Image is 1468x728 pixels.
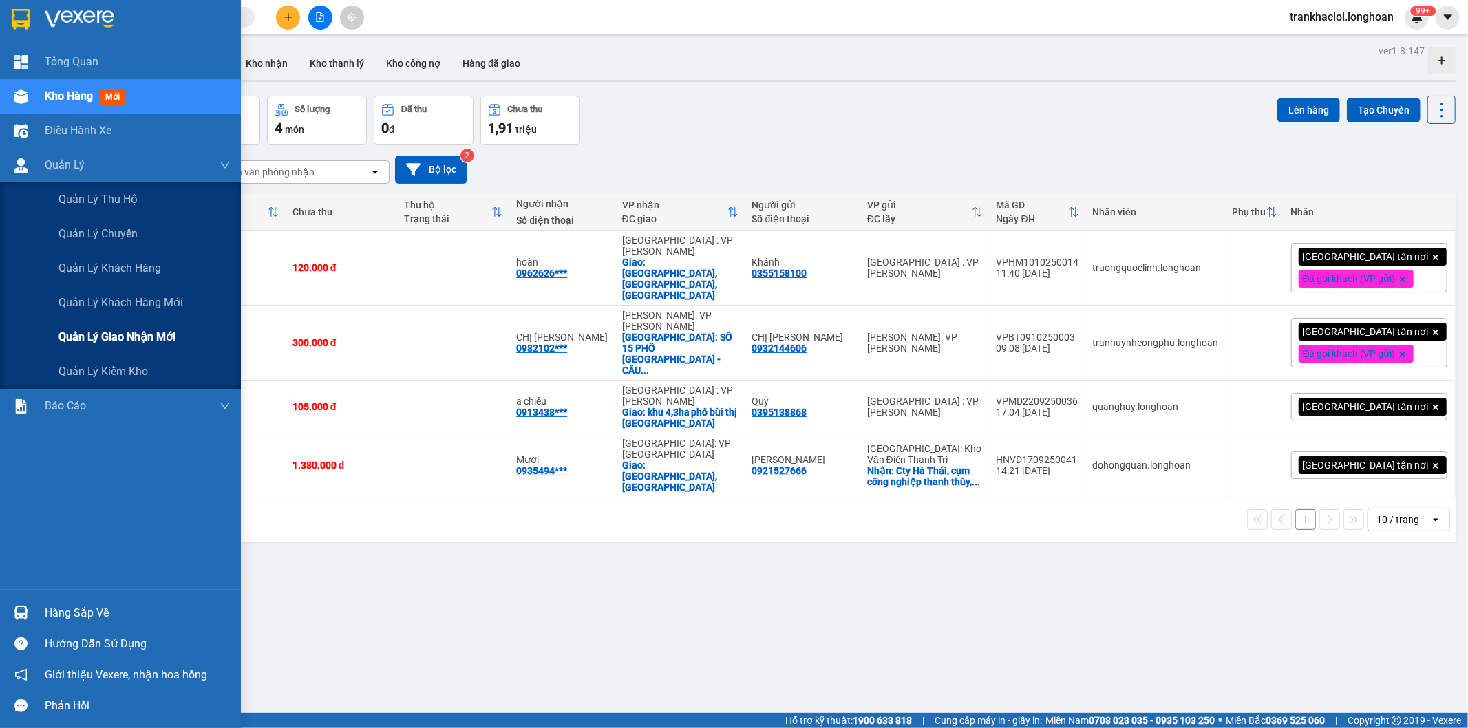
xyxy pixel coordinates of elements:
[58,363,148,380] span: Quản lý kiểm kho
[220,400,231,411] span: down
[285,124,304,135] span: món
[45,666,207,683] span: Giới thiệu Vexere, nhận hoa hồng
[867,443,983,465] div: [GEOGRAPHIC_DATA]: Kho Văn Điển Thanh Trì
[622,332,738,376] div: Giao: SỐ 15 PHỐ HOÀNG SÂM - NGHĨA ĐÔ - CẦU GIẤY - HÀ NỘI
[1303,272,1396,285] span: Đã gọi khách (VP gửi)
[1428,47,1456,74] div: Tạo kho hàng mới
[1279,8,1405,25] span: trankhacloi.longhoan
[292,262,391,273] div: 120.000 đ
[867,257,983,279] div: [GEOGRAPHIC_DATA] : VP [PERSON_NAME]
[1226,194,1284,231] th: Toggle SortBy
[1379,43,1425,58] div: ver 1.8.147
[997,200,1068,211] div: Mã GD
[1226,713,1325,728] span: Miền Bắc
[58,328,175,345] span: Quản lý giao nhận mới
[867,213,972,224] div: ĐC lấy
[752,213,853,224] div: Số điện thoại
[752,268,807,279] div: 0355158100
[220,160,231,171] span: down
[45,122,111,139] span: Điều hành xe
[997,332,1079,343] div: VPBT0910250003
[292,206,391,217] div: Chưa thu
[516,396,608,407] div: a chiểu
[295,105,330,114] div: Số lượng
[1430,514,1441,525] svg: open
[488,120,513,136] span: 1,91
[853,715,912,726] strong: 1900 633 818
[515,124,537,135] span: triệu
[1045,713,1215,728] span: Miền Nam
[997,454,1079,465] div: HNVD1709250041
[867,200,972,211] div: VP gửi
[752,454,853,465] div: Thanh
[752,343,807,354] div: 0932144606
[622,385,738,407] div: [GEOGRAPHIC_DATA] : VP [PERSON_NAME]
[14,158,28,173] img: warehouse-icon
[622,200,727,211] div: VP nhận
[1303,400,1429,413] span: [GEOGRAPHIC_DATA] tận nơi
[516,454,608,465] div: Mười
[480,96,580,145] button: Chưa thu1,91 triệu
[1303,325,1429,338] span: [GEOGRAPHIC_DATA] tận nơi
[12,9,30,30] img: logo-vxr
[45,603,231,623] div: Hàng sắp về
[1303,459,1429,471] span: [GEOGRAPHIC_DATA] tận nơi
[508,105,543,114] div: Chưa thu
[641,365,649,376] span: ...
[1335,713,1337,728] span: |
[45,696,231,716] div: Phản hồi
[1089,715,1215,726] strong: 0708 023 035 - 0935 103 250
[14,55,28,69] img: dashboard-icon
[752,465,807,476] div: 0921527666
[516,198,608,209] div: Người nhận
[1093,206,1219,217] div: Nhân viên
[752,257,853,268] div: Khánh
[752,332,853,343] div: CHỊ LINH
[622,235,738,257] div: [GEOGRAPHIC_DATA] : VP [PERSON_NAME]
[867,396,983,418] div: [GEOGRAPHIC_DATA] : VP [PERSON_NAME]
[405,200,492,211] div: Thu hộ
[990,194,1086,231] th: Toggle SortBy
[45,53,98,70] span: Tổng Quan
[58,259,161,277] span: Quản lý khách hàng
[997,343,1079,354] div: 09:08 [DATE]
[622,257,738,301] div: Giao: tân lập,yên mỹ,hưng yên
[860,194,990,231] th: Toggle SortBy
[1410,6,1436,16] sup: 690
[997,213,1068,224] div: Ngày ĐH
[997,257,1079,268] div: VPHM1010250014
[997,396,1079,407] div: VPMD2209250036
[752,396,853,407] div: Quý
[45,634,231,654] div: Hướng dẫn sử dụng
[972,476,980,487] span: ...
[308,6,332,30] button: file-add
[398,194,510,231] th: Toggle SortBy
[516,332,608,343] div: CHỊ HƯƠNG
[315,12,325,22] span: file-add
[1277,98,1340,122] button: Lên hàng
[997,407,1079,418] div: 17:04 [DATE]
[1093,460,1219,471] div: dohongquan.longhoan
[1303,250,1429,263] span: [GEOGRAPHIC_DATA] tận nơi
[395,156,467,184] button: Bộ lọc
[752,200,853,211] div: Người gửi
[389,124,394,135] span: đ
[922,713,924,728] span: |
[58,225,138,242] span: Quản lý chuyến
[275,120,282,136] span: 4
[14,668,28,681] span: notification
[375,47,451,80] button: Kho công nợ
[460,149,474,162] sup: 2
[370,167,381,178] svg: open
[1347,98,1421,122] button: Tạo Chuyến
[276,6,300,30] button: plus
[14,637,28,650] span: question-circle
[1376,513,1419,526] div: 10 / trang
[14,89,28,104] img: warehouse-icon
[14,606,28,620] img: warehouse-icon
[1436,6,1460,30] button: caret-down
[292,337,391,348] div: 300.000 đ
[867,465,983,487] div: Nhận: Cty Hà Thái, cụm công nghiệp thanh thùy, thanh oai
[292,460,391,471] div: 1.380.000 đ
[997,465,1079,476] div: 14:21 [DATE]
